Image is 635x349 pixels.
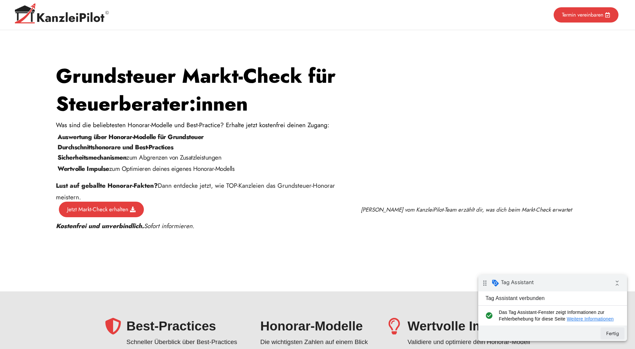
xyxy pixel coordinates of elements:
p: Dann entdecke jetzt, wie TOP-Kanzleien das Grundsteuer-Honorar meistern. [56,180,353,203]
em: Sofort informieren. [56,222,194,230]
b: Wertvolle Impulse [58,164,109,173]
b: Auswertung über Honorar-Modelle für Grundsteuer [58,132,204,141]
em: [PERSON_NAME] vom KanzleiPilot-Team erzählt dir, was dich beim Markt-Check erwartet [361,206,572,214]
p: Schneller Überblick über Best-Practices [126,336,237,348]
strong: Lust auf geballte Honorar-Fakten? [56,181,158,190]
iframe: Grundsteuer Markt-Check [361,78,572,197]
span: Honorar-Modelle [260,319,363,333]
i: check_circle [5,34,16,47]
span: Termin vereinbaren [562,12,603,18]
h1: Grundsteuer Markt-Check für Steuerberater:­innen [56,62,353,118]
a: Termin vereinbaren [554,7,618,23]
a: Weitere Informationen [89,41,136,47]
b: Sicherheitsmechanismen [58,153,126,162]
span: Wertvolle Impulse [407,319,518,333]
span: Das Tag Assistant-Fenster zeigt Informationen zur Fehlerbehebung für diese Seite [21,34,138,47]
p: Validiere und optimiere dein Honorar-Modell [407,336,530,348]
span: zum Optimieren deines eigenes Honorar-Modells [56,164,234,174]
span: zum Abgrenzen von Zusatzleistungen [56,153,221,163]
span: Best-Practices [126,319,216,333]
strong: Kostenfrei und unverbindlich. [56,222,144,230]
span: Jetzt Markt-Check erhalten [67,207,128,212]
b: Durchschnittshonorare und Best-Practices [58,143,173,152]
button: Fertig [122,53,146,65]
i: Fehlerbehebungssymbol minimieren [132,2,146,15]
p: Die wichtigsten Zahlen auf einem Blick [260,336,368,348]
p: Was sind die beliebtesten Honorar-Modelle und Best-Practice? Erhalte jetzt kostenfrei deinen Zugang: [56,121,353,129]
a: Jetzt Markt-Check erhalten [59,202,144,217]
span: Tag Assistant [23,4,56,11]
